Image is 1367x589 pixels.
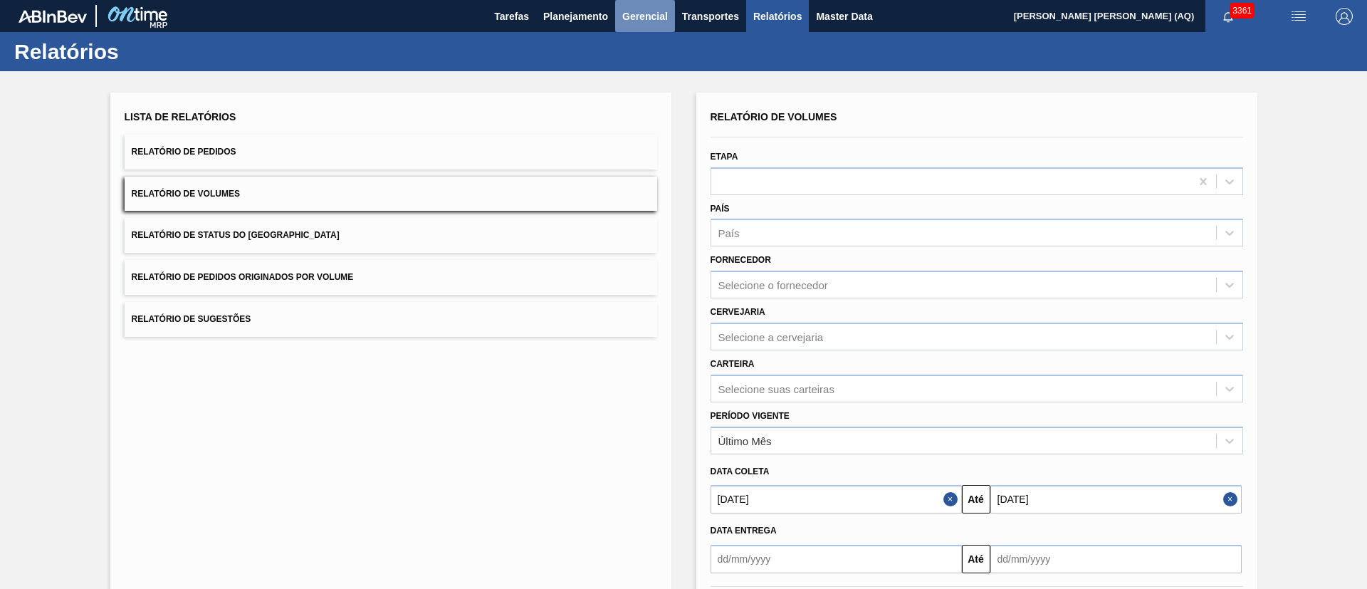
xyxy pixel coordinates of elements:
span: Relatório de Pedidos [132,147,236,157]
label: Período Vigente [711,411,790,421]
span: 3361 [1230,3,1255,19]
input: dd/mm/yyyy [711,545,962,573]
div: Selecione suas carteiras [718,382,834,395]
button: Close [1223,485,1242,514]
div: Último Mês [718,434,772,447]
img: Logout [1336,8,1353,25]
label: Fornecedor [711,255,771,265]
label: Etapa [711,152,738,162]
span: Data Entrega [711,526,777,536]
button: Relatório de Volumes [125,177,657,212]
button: Notificações [1205,6,1251,26]
input: dd/mm/yyyy [711,485,962,514]
span: Relatório de Volumes [132,189,240,199]
span: Relatório de Status do [GEOGRAPHIC_DATA] [132,230,340,240]
button: Até [962,485,990,514]
span: Relatórios [753,8,802,25]
button: Relatório de Sugestões [125,302,657,337]
button: Close [943,485,962,514]
label: Cervejaria [711,307,765,317]
span: Relatório de Volumes [711,111,837,123]
button: Relatório de Status do [GEOGRAPHIC_DATA] [125,218,657,253]
span: Tarefas [494,8,529,25]
label: Carteira [711,359,755,369]
input: dd/mm/yyyy [990,485,1242,514]
button: Relatório de Pedidos Originados por Volume [125,260,657,295]
span: Gerencial [622,8,668,25]
span: Relatório de Pedidos Originados por Volume [132,272,354,282]
h1: Relatórios [14,43,267,60]
span: Master Data [816,8,872,25]
span: Transportes [682,8,739,25]
div: País [718,227,740,239]
input: dd/mm/yyyy [990,545,1242,573]
img: userActions [1290,8,1307,25]
label: País [711,204,730,214]
img: TNhmsLtSVTkK8tSr43FrP2fwEKptu5GPRR3wAAAABJRU5ErkJggg== [19,10,87,23]
button: Relatório de Pedidos [125,135,657,170]
span: Data coleta [711,466,770,476]
span: Planejamento [543,8,608,25]
span: Lista de Relatórios [125,111,236,123]
span: Relatório de Sugestões [132,314,251,324]
button: Até [962,545,990,573]
div: Selecione o fornecedor [718,279,828,291]
div: Selecione a cervejaria [718,330,824,343]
